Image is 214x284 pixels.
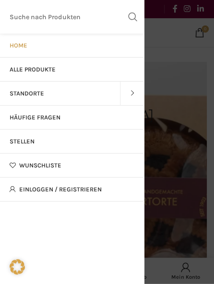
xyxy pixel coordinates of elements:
span: Wunschliste [19,162,61,169]
span: Home [10,42,27,49]
span: Häufige Fragen [10,114,60,121]
span: Alle Produkte [10,66,56,73]
span: Standorte [10,90,44,97]
span: Stellen [10,138,35,145]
